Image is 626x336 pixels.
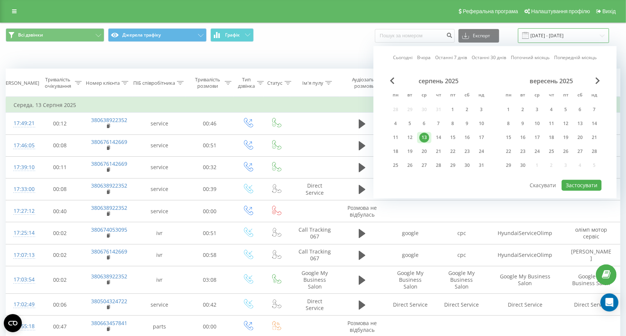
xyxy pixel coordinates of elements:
[14,297,29,312] div: 17:02:49
[504,147,513,156] div: 22
[462,119,472,128] div: 9
[419,90,430,101] abbr: середа
[501,132,516,143] div: пн 15 вер 2025 р.
[14,116,29,131] div: 17:49:21
[91,273,127,280] a: 380638922352
[290,266,340,294] td: Google My Business Salon
[516,118,530,129] div: вт 9 вер 2025 р.
[501,104,516,115] div: пн 1 вер 2025 р.
[474,118,489,129] div: нд 10 серп 2025 р.
[436,266,487,294] td: Google My Business Salon
[91,160,127,167] a: 380676142669
[417,146,431,157] div: ср 20 серп 2025 р.
[391,160,401,170] div: 25
[487,222,563,244] td: HyundaiServiceOlimp
[460,160,474,171] div: сб 30 серп 2025 р.
[458,29,499,43] button: Експорт
[36,178,84,200] td: 00:08
[268,80,283,86] div: Статус
[532,90,543,101] abbr: середа
[290,294,340,316] td: Direct Service
[43,76,73,89] div: Тривалість очікування
[460,104,474,115] div: сб 2 серп 2025 р.
[36,222,84,244] td: 00:02
[487,244,563,266] td: HyundaiServiceOlimp
[433,90,444,101] abbr: четвер
[460,146,474,157] div: сб 23 серп 2025 р.
[36,200,84,222] td: 00:40
[347,319,377,333] span: Розмова не відбулась
[501,160,516,171] div: пн 29 вер 2025 р.
[91,182,127,189] a: 380638922352
[186,134,233,156] td: 00:51
[186,294,233,316] td: 00:42
[186,244,233,266] td: 00:58
[504,160,513,170] div: 29
[290,178,340,200] td: Direct Service
[561,147,571,156] div: 26
[532,105,542,115] div: 3
[463,8,518,14] span: Реферальна програма
[91,319,127,327] a: 380663457841
[390,77,394,84] span: Previous Month
[487,266,563,294] td: Google My Business Salon
[544,118,559,129] div: чт 11 вер 2025 р.
[436,54,468,61] a: Останні 7 днів
[546,90,557,101] abbr: четвер
[91,226,127,233] a: 380674053095
[434,147,443,156] div: 21
[531,8,590,14] span: Налаштування профілю
[133,244,186,266] td: ivr
[133,266,186,294] td: ivr
[133,222,186,244] td: ivr
[290,222,340,244] td: Call Tracking 067
[448,133,458,142] div: 15
[575,105,585,115] div: 6
[573,146,587,157] div: сб 27 вер 2025 р.
[388,160,403,171] div: пн 25 серп 2025 р.
[302,80,323,86] div: Ім'я пулу
[186,113,233,134] td: 00:46
[589,147,599,156] div: 28
[417,54,431,61] a: Вчора
[501,77,602,85] div: вересень 2025
[391,133,401,142] div: 11
[385,266,436,294] td: Google My Business Salon
[547,133,556,142] div: 18
[36,134,84,156] td: 00:08
[133,113,186,134] td: service
[417,118,431,129] div: ср 6 серп 2025 р.
[36,156,84,178] td: 00:11
[474,104,489,115] div: нд 3 серп 2025 р.
[504,133,513,142] div: 15
[375,29,455,43] input: Пошук за номером
[186,266,233,294] td: 03:08
[516,104,530,115] div: вт 2 вер 2025 р.
[391,147,401,156] div: 18
[36,244,84,266] td: 00:02
[503,90,514,101] abbr: понеділок
[530,118,544,129] div: ср 10 вер 2025 р.
[1,80,39,86] div: [PERSON_NAME]
[431,132,446,143] div: чт 14 серп 2025 р.
[560,90,571,101] abbr: п’ятниця
[460,118,474,129] div: сб 9 серп 2025 р.
[419,147,429,156] div: 20
[14,160,29,175] div: 17:39:10
[554,54,597,61] a: Попередній місяць
[393,54,413,61] a: Сьогодні
[573,104,587,115] div: сб 6 вер 2025 р.
[476,90,487,101] abbr: неділя
[6,28,104,42] button: Всі дзвінки
[544,146,559,157] div: чт 25 вер 2025 р.
[36,113,84,134] td: 00:12
[91,204,127,211] a: 380638922352
[559,146,573,157] div: пт 26 вер 2025 р.
[472,54,507,61] a: Останні 30 днів
[186,200,233,222] td: 00:00
[91,138,127,145] a: 380676142669
[385,222,436,244] td: google
[589,90,600,101] abbr: неділя
[563,244,620,266] td: [PERSON_NAME]
[186,222,233,244] td: 00:51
